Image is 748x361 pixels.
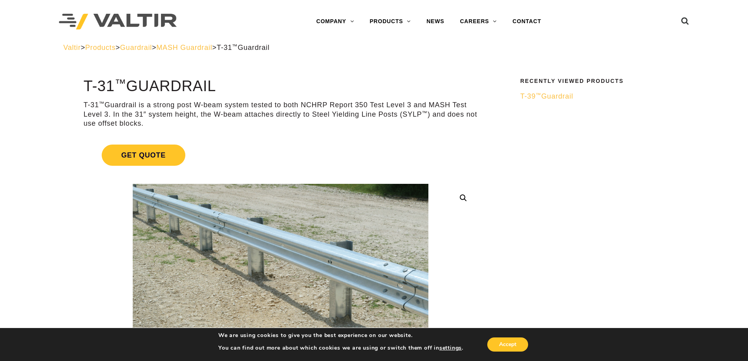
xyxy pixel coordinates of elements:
[63,43,685,52] div: > > > >
[63,44,80,51] a: Valtir
[115,77,126,90] sup: ™
[520,78,680,84] h2: Recently Viewed Products
[84,78,477,95] h1: T-31 Guardrail
[99,101,104,106] sup: ™
[218,332,463,339] p: We are using cookies to give you the best experience on our website.
[536,92,541,98] sup: ™
[232,43,238,49] sup: ™
[218,345,463,352] p: You can find out more about which cookies we are using or switch them off in .
[217,44,270,51] span: T-31 Guardrail
[487,337,528,352] button: Accept
[439,345,462,352] button: settings
[422,110,428,116] sup: ™
[505,14,549,29] a: CONTACT
[419,14,452,29] a: NEWS
[156,44,212,51] a: MASH Guardrail
[452,14,505,29] a: CAREERS
[84,135,477,175] a: Get Quote
[85,44,115,51] a: Products
[102,145,185,166] span: Get Quote
[520,92,573,100] span: T-39 Guardrail
[59,14,177,30] img: Valtir
[362,14,419,29] a: PRODUCTS
[520,92,680,101] a: T-39™Guardrail
[120,44,152,51] a: Guardrail
[84,101,477,128] p: T-31 Guardrail is a strong post W-beam system tested to both NCHRP Report 350 Test Level 3 and MA...
[308,14,362,29] a: COMPANY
